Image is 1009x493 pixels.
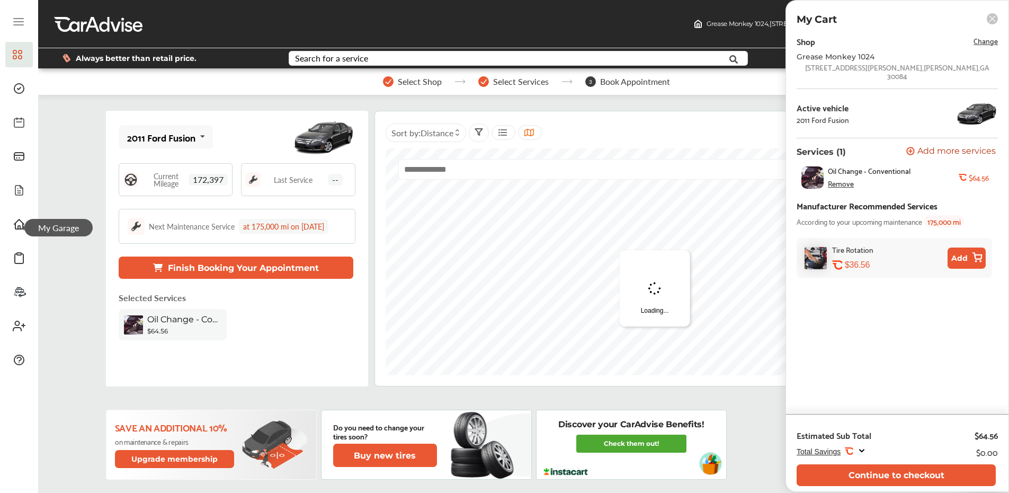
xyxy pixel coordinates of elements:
[974,34,998,47] span: Change
[119,257,353,279] button: Finish Booking Your Appointment
[797,34,815,48] div: Shop
[328,174,343,186] span: --
[147,314,221,324] span: Oil Change - Conventional
[906,147,998,157] a: Add more services
[128,218,145,235] img: maintenance_logo
[828,179,854,188] div: Remove
[333,444,439,467] a: Buy new tires
[600,77,670,86] span: Book Appointment
[147,327,168,335] b: $64.56
[127,132,195,143] div: 2011 Ford Fusion
[620,250,690,327] div: Loading...
[421,127,453,139] span: Distance
[295,54,368,63] div: Search for a service
[115,437,236,446] p: on maintenance & repairs
[144,172,189,187] span: Current Mileage
[948,248,986,269] button: Add
[115,421,236,433] p: Save an additional 10%
[797,147,846,157] p: Services (1)
[797,464,996,486] button: Continue to checkout
[189,174,228,186] span: 172,397
[585,76,596,87] span: 3
[797,103,849,112] div: Active vehicle
[24,219,93,236] span: My Garage
[797,116,849,124] div: 2011 Ford Fusion
[333,422,437,441] p: Do you need to change your tires soon?
[828,166,910,175] span: Oil Change - Conventional
[386,148,941,375] canvas: Map
[969,173,988,182] b: $64.56
[333,444,437,467] button: Buy new tires
[797,13,837,25] p: My Cart
[805,247,827,269] img: tire-rotation-thumb.jpg
[123,172,138,187] img: steering_logo
[242,420,308,470] img: update-membership.81812027.svg
[797,198,937,213] div: Manufacturer Recommended Services
[391,127,453,139] span: Sort by :
[707,20,971,28] span: Grease Monkey 1024 , [STREET_ADDRESS][PERSON_NAME] [PERSON_NAME] , GA 30084
[976,445,998,459] div: $0.00
[383,76,394,87] img: stepper-checkmark.b5569197.svg
[239,219,328,234] div: at 175,000 mi on [DATE]
[917,147,996,157] span: Add more services
[124,315,143,334] img: oil-change-thumb.jpg
[797,447,841,456] span: Total Savings
[493,77,549,86] span: Select Services
[832,243,873,256] div: Tire Rotation
[576,435,686,453] a: Check them out!
[246,172,261,187] img: maintenance_logo
[924,215,964,227] span: 175,000 mi
[149,221,235,232] div: Next Maintenance Service
[450,407,520,482] img: new-tire.a0c7fe23.svg
[478,76,489,87] img: stepper-checkmark.b5569197.svg
[454,80,466,84] img: stepper-arrow.e24c07c6.svg
[845,260,943,270] div: $36.56
[558,419,704,430] p: Discover your CarAdvise Benefits!
[398,77,442,86] span: Select Shop
[801,166,824,189] img: oil-change-thumb.jpg
[906,147,996,157] button: Add more services
[76,55,197,62] span: Always better than retail price.
[561,80,573,84] img: stepper-arrow.e24c07c6.svg
[797,63,998,80] div: [STREET_ADDRESS][PERSON_NAME] , [PERSON_NAME] , GA 30084
[62,54,70,63] img: dollor_label_vector.a70140d1.svg
[694,20,702,28] img: header-home-logo.8d720a4f.svg
[119,292,186,304] p: Selected Services
[956,98,998,129] img: 6918_st0640_046.jpg
[797,215,922,227] span: According to your upcoming maintenance
[797,52,966,61] div: Grease Monkey 1024
[274,176,312,183] span: Last Service
[975,430,998,441] div: $64.56
[542,468,590,476] img: instacart-logo.217963cc.svg
[292,113,355,161] img: mobile_6918_st0640_046.jpg
[699,452,722,475] img: instacart-vehicle.0979a191.svg
[115,450,235,468] button: Upgrade membership
[797,430,871,441] div: Estimated Sub Total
